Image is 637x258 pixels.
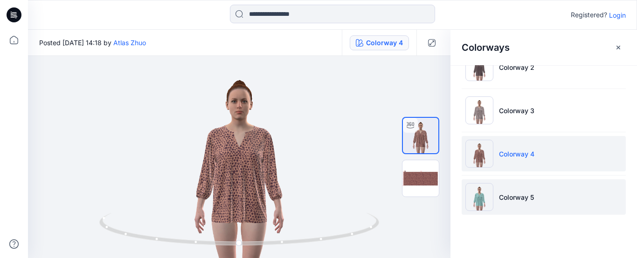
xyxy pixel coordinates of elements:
[499,62,534,72] p: Colorway 2
[571,9,607,20] p: Registered?
[465,96,493,124] img: Colorway 3
[465,140,493,168] img: Colorway 4
[465,53,493,81] img: Colorway 2
[366,38,403,48] div: Colorway 4
[39,38,146,48] span: Posted [DATE] 14:18 by
[499,192,534,202] p: Colorway 5
[609,10,626,20] p: Login
[462,42,510,53] h2: Colorways
[403,118,438,153] img: turntable-07-10-2025-06:32:37
[499,106,534,115] p: Colorway 3
[465,183,493,211] img: Colorway 5
[499,149,534,159] p: Colorway 4
[350,35,409,50] button: Colorway 4
[402,160,439,197] img: VM2624 D
[113,39,146,47] a: Atlas Zhuo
